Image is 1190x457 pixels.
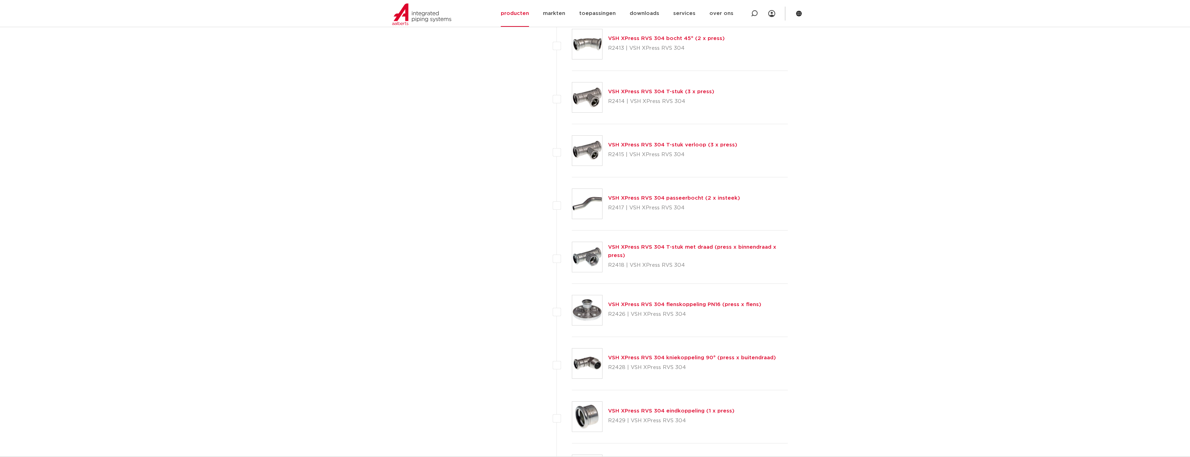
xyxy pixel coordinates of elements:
[608,43,725,54] p: R2413 | VSH XPress RVS 304
[608,244,776,258] a: VSH XPress RVS 304 T-stuk met draad (press x binnendraad x press)
[608,142,737,147] a: VSH XPress RVS 304 T-stuk verloop (3 x press)
[608,96,714,107] p: R2414 | VSH XPress RVS 304
[608,408,734,414] a: VSH XPress RVS 304 eindkoppeling (1 x press)
[608,36,725,41] a: VSH XPress RVS 304 bocht 45° (2 x press)
[608,355,776,360] a: VSH XPress RVS 304 kniekoppeling 90° (press x buitendraad)
[608,362,776,373] p: R2428 | VSH XPress RVS 304
[608,415,734,426] p: R2429 | VSH XPress RVS 304
[572,136,602,166] img: Thumbnail for VSH XPress RVS 304 T-stuk verloop (3 x press)
[572,348,602,378] img: Thumbnail for VSH XPress RVS 304 kniekoppeling 90° (press x buitendraad)
[608,89,714,94] a: VSH XPress RVS 304 T-stuk (3 x press)
[572,295,602,325] img: Thumbnail for VSH XPress RVS 304 flenskoppeling PN16 (press x flens)
[572,82,602,112] img: Thumbnail for VSH XPress RVS 304 T-stuk (3 x press)
[608,202,740,214] p: R2417 | VSH XPress RVS 304
[572,29,602,59] img: Thumbnail for VSH XPress RVS 304 bocht 45° (2 x press)
[608,309,761,320] p: R2426 | VSH XPress RVS 304
[572,402,602,432] img: Thumbnail for VSH XPress RVS 304 eindkoppeling (1 x press)
[608,149,737,160] p: R2415 | VSH XPress RVS 304
[572,189,602,219] img: Thumbnail for VSH XPress RVS 304 passeerbocht (2 x insteek)
[608,195,740,201] a: VSH XPress RVS 304 passeerbocht (2 x insteek)
[608,302,761,307] a: VSH XPress RVS 304 flenskoppeling PN16 (press x flens)
[608,260,788,271] p: R2418 | VSH XPress RVS 304
[572,242,602,272] img: Thumbnail for VSH XPress RVS 304 T-stuk met draad (press x binnendraad x press)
